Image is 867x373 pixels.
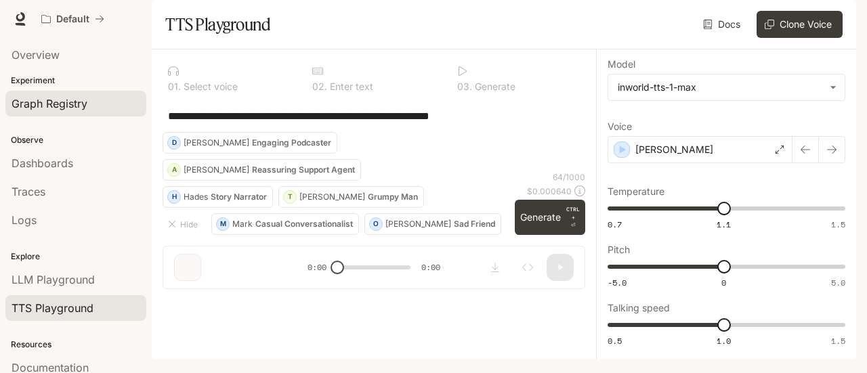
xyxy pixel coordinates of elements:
p: Temperature [608,187,664,196]
p: [PERSON_NAME] [184,166,249,174]
p: Generate [472,82,515,91]
button: Hide [163,213,206,235]
p: Model [608,60,635,69]
p: Default [56,14,89,25]
p: Pitch [608,245,630,255]
button: A[PERSON_NAME]Reassuring Support Agent [163,159,361,181]
p: [PERSON_NAME] [635,143,713,156]
span: 5.0 [831,277,845,288]
div: inworld-tts-1-max [618,81,823,94]
span: 0.5 [608,335,622,347]
p: Select voice [181,82,238,91]
span: 0.7 [608,219,622,230]
span: 0 [721,277,726,288]
p: Engaging Podcaster [252,139,331,147]
div: inworld-tts-1-max [608,74,845,100]
p: Reassuring Support Agent [252,166,355,174]
button: GenerateCTRL +⏎ [515,200,585,235]
div: D [168,132,180,154]
p: [PERSON_NAME] [299,193,365,201]
p: Hades [184,193,208,201]
button: MMarkCasual Conversationalist [211,213,359,235]
p: [PERSON_NAME] [385,220,451,228]
span: -5.0 [608,277,627,288]
p: 64 / 1000 [553,171,585,183]
span: 1.5 [831,219,845,230]
span: 1.1 [717,219,731,230]
p: Enter text [327,82,373,91]
p: [PERSON_NAME] [184,139,249,147]
p: ⏎ [566,205,580,229]
div: H [168,186,180,208]
p: Sad Friend [454,220,495,228]
span: 1.5 [831,335,845,347]
a: Docs [700,11,746,38]
p: 0 2 . [312,82,327,91]
button: O[PERSON_NAME]Sad Friend [364,213,501,235]
button: D[PERSON_NAME]Engaging Podcaster [163,132,337,154]
div: M [217,213,229,235]
p: Talking speed [608,303,670,313]
span: 1.0 [717,335,731,347]
div: T [284,186,296,208]
p: Voice [608,122,632,131]
p: CTRL + [566,205,580,221]
button: T[PERSON_NAME]Grumpy Man [278,186,424,208]
button: All workspaces [35,5,110,32]
p: Mark [232,220,253,228]
button: Clone Voice [757,11,843,38]
p: Story Narrator [211,193,267,201]
p: 0 3 . [457,82,472,91]
div: A [168,159,180,181]
p: 0 1 . [168,82,181,91]
button: HHadesStory Narrator [163,186,273,208]
h1: TTS Playground [165,11,270,38]
p: Casual Conversationalist [255,220,353,228]
div: O [370,213,382,235]
p: Grumpy Man [368,193,418,201]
